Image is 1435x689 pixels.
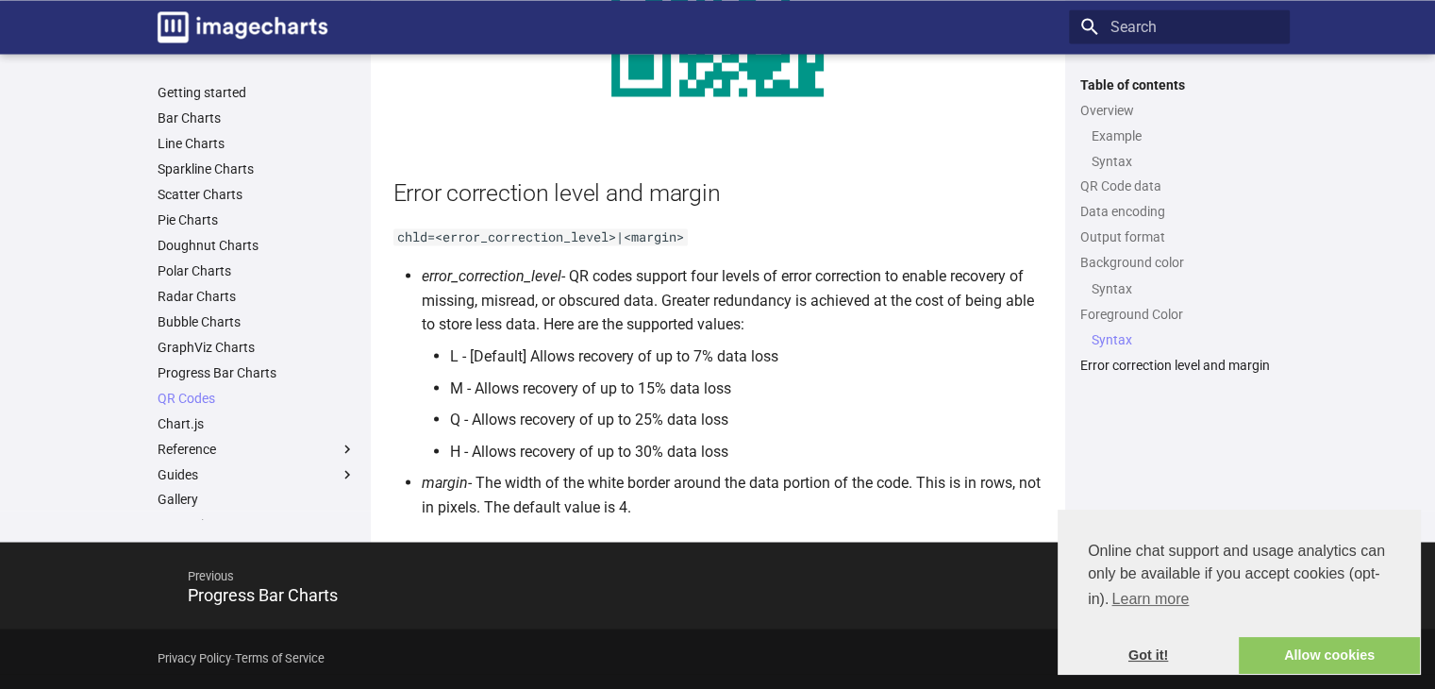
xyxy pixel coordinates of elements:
[718,553,1244,598] span: Next
[1080,279,1278,296] nav: Background color
[158,186,356,203] a: Scatter Charts
[158,160,356,177] a: Sparkline Charts
[1080,102,1278,119] a: Overview
[158,641,325,675] div: -
[158,516,356,533] a: Enterprise
[450,376,1043,400] li: M - Allows recovery of up to 15% data loss
[158,288,356,305] a: Radar Charts
[1069,76,1290,374] nav: Table of contents
[1058,637,1239,675] a: dismiss cookie message
[158,466,356,483] label: Guides
[146,546,718,625] a: PreviousProgress Bar Charts
[1239,637,1420,675] a: allow cookies
[150,4,335,50] a: Image-Charts documentation
[422,266,561,284] em: error_correction_level
[158,11,327,42] img: logo
[158,650,231,664] a: Privacy Policy
[1092,153,1278,170] a: Syntax
[158,211,356,228] a: Pie Charts
[158,491,356,508] a: Gallery
[158,390,356,407] a: QR Codes
[158,262,356,279] a: Polar Charts
[158,415,356,432] a: Chart.js
[718,546,1290,625] a: NextChart.js
[158,364,356,381] a: Progress Bar Charts
[1109,585,1192,613] a: learn more about cookies
[1080,127,1278,170] nav: Overview
[235,650,325,664] a: Terms of Service
[1080,203,1278,220] a: Data encoding
[1069,76,1290,93] label: Table of contents
[393,228,688,245] code: chld=<error_correction_level>|<margin>
[158,339,356,356] a: GraphViz Charts
[1080,254,1278,271] a: Background color
[158,135,356,152] a: Line Charts
[158,84,356,101] a: Getting started
[422,473,468,491] em: margin
[1092,127,1278,144] a: Example
[1069,9,1290,43] input: Search
[1092,279,1278,296] a: Syntax
[450,439,1043,463] li: H - Allows recovery of up to 30% data loss
[1080,177,1278,194] a: QR Code data
[158,109,356,126] a: Bar Charts
[1080,228,1278,245] a: Output format
[1092,330,1278,347] a: Syntax
[169,553,695,598] span: Previous
[158,237,356,254] a: Doughnut Charts
[422,263,1043,462] li: - QR codes support four levels of error correction to enable recovery of missing, misread, or obs...
[158,441,356,458] label: Reference
[450,407,1043,431] li: Q - Allows recovery of up to 25% data loss
[188,584,338,604] span: Progress Bar Charts
[1058,510,1420,674] div: cookieconsent
[1080,330,1278,347] nav: Foreground Color
[422,470,1043,518] li: - The width of the white border around the data portion of the code. This is in rows, not in pixe...
[1080,356,1278,373] a: Error correction level and margin
[158,313,356,330] a: Bubble Charts
[1088,540,1390,613] span: Online chat support and usage analytics can only be available if you accept cookies (opt-in).
[450,344,1043,368] li: L - [Default] Allows recovery of up to 7% data loss
[1080,305,1278,322] a: Foreground Color
[393,176,1043,210] h2: Error correction level and margin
